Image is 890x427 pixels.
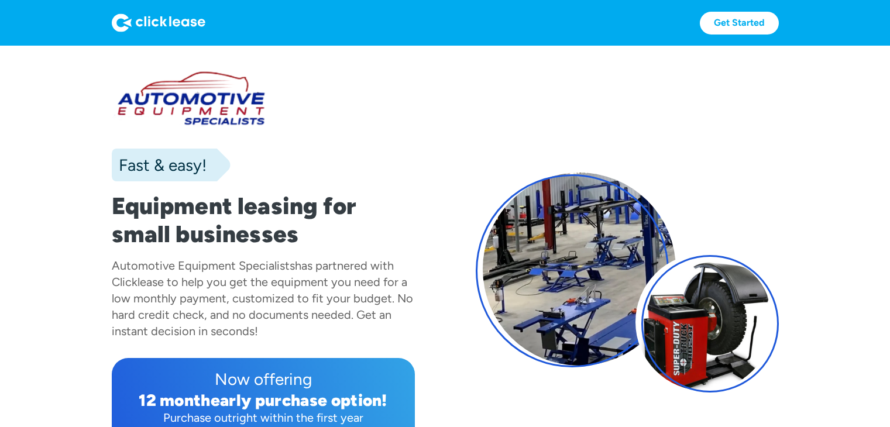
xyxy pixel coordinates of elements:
[112,13,205,32] img: Logo
[121,367,406,391] div: Now offering
[112,259,413,338] div: has partnered with Clicklease to help you get the equipment you need for a low monthly payment, c...
[112,153,207,177] div: Fast & easy!
[211,390,387,410] div: early purchase option!
[112,192,415,248] h1: Equipment leasing for small businesses
[700,12,779,35] a: Get Started
[121,409,406,426] div: Purchase outright within the first year
[112,259,295,273] div: Automotive Equipment Specialists
[139,390,211,410] div: 12 month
